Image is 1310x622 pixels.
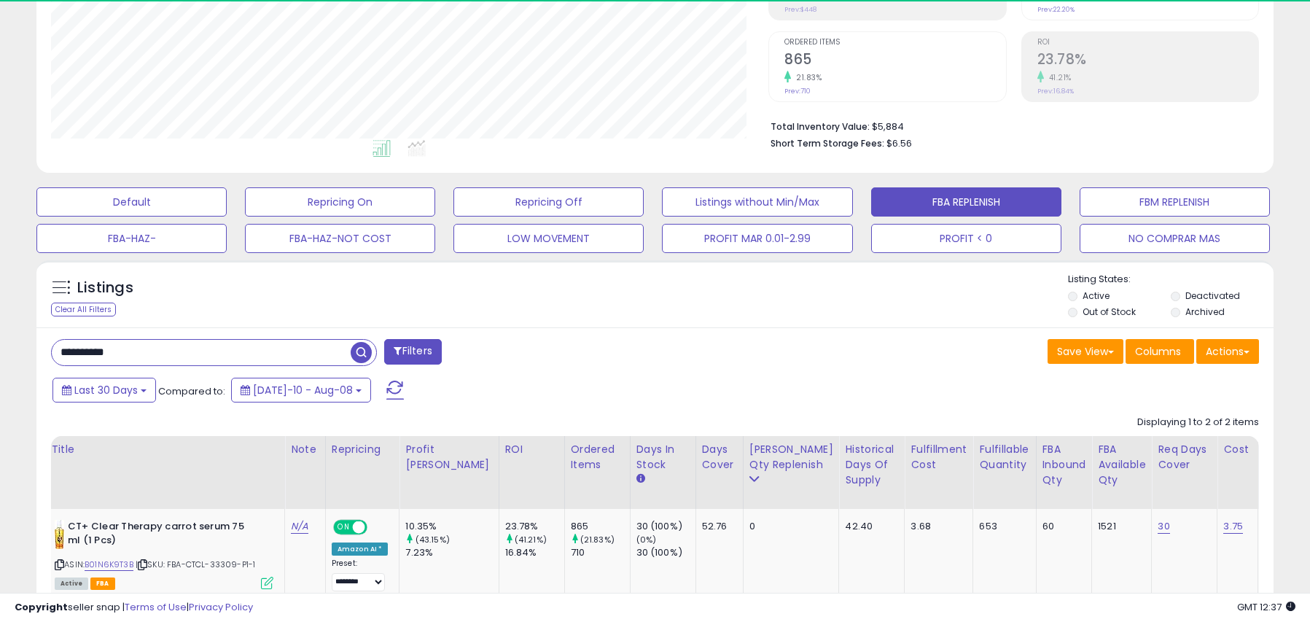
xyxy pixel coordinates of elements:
a: Privacy Policy [189,600,253,614]
a: B01N6K9T3B [85,559,133,571]
div: Fulfillment Cost [911,442,967,473]
span: Columns [1135,344,1181,359]
div: 1521 [1098,520,1140,533]
div: Repricing [332,442,394,457]
div: Displaying 1 to 2 of 2 items [1137,416,1259,429]
button: Repricing On [245,187,435,217]
h2: 23.78% [1037,51,1258,71]
span: ON [335,521,353,534]
p: Listing States: [1068,273,1274,287]
button: FBA-HAZ-NOT COST [245,224,435,253]
span: [DATE]-10 - Aug-08 [253,383,353,397]
a: 3.75 [1223,519,1243,534]
button: [DATE]-10 - Aug-08 [231,378,371,403]
label: Out of Stock [1083,306,1136,318]
a: 30 [1158,519,1169,534]
button: FBA-HAZ- [36,224,227,253]
span: FBA [90,578,115,590]
small: (41.21%) [515,534,547,545]
span: 2025-09-8 12:37 GMT [1237,600,1295,614]
div: FBA Available Qty [1098,442,1145,488]
div: 10.35% [405,520,498,533]
div: 16.84% [505,546,564,559]
div: 3.68 [911,520,962,533]
div: Historical Days Of Supply [845,442,898,488]
small: Prev: 16.84% [1037,87,1074,96]
div: 7.23% [405,546,498,559]
label: Archived [1185,306,1225,318]
div: 865 [571,520,630,533]
div: Days In Stock [636,442,690,473]
div: 710 [571,546,630,559]
button: Save View [1048,339,1123,364]
div: Amazon AI * [332,543,389,556]
small: Days In Stock. [636,473,645,486]
div: 23.78% [505,520,564,533]
div: Title [51,442,278,457]
li: $5,884 [771,117,1248,134]
small: Prev: 22.20% [1037,5,1075,14]
b: Total Inventory Value: [771,120,870,133]
small: (21.83%) [580,534,615,545]
div: [PERSON_NAME] Qty Replenish [749,442,833,473]
small: Prev: $448 [784,5,816,14]
div: Profit [PERSON_NAME] [405,442,492,473]
span: $6.56 [886,136,912,150]
small: (43.15%) [416,534,450,545]
div: 52.76 [702,520,732,533]
div: 30 (100%) [636,520,695,533]
label: Deactivated [1185,289,1240,302]
button: Listings without Min/Max [662,187,852,217]
div: 30 (100%) [636,546,695,559]
div: Clear All Filters [51,303,116,316]
div: ROI [505,442,558,457]
h5: Listings [77,278,133,298]
button: PROFIT MAR 0.01-2.99 [662,224,852,253]
button: Filters [384,339,441,365]
button: Columns [1126,339,1194,364]
button: Actions [1196,339,1259,364]
div: Req Days Cover [1158,442,1211,473]
th: Please note that this number is a calculation based on your required days of coverage and your ve... [743,436,839,509]
a: N/A [291,519,308,534]
div: FBA inbound Qty [1042,442,1086,488]
small: (0%) [636,534,657,545]
small: Prev: 710 [784,87,811,96]
span: Last 30 Days [74,383,138,397]
span: ROI [1037,39,1258,47]
span: Ordered Items [784,39,1005,47]
span: OFF [365,521,389,534]
div: seller snap | | [15,601,253,615]
button: PROFIT < 0 [871,224,1061,253]
b: Short Term Storage Fees: [771,137,884,149]
button: NO COMPRAR MAS [1080,224,1270,253]
span: All listings currently available for purchase on Amazon [55,578,88,590]
b: CT+ Clear Therapy carrot serum 75 ml (1 Pcs) [68,520,245,551]
label: Active [1083,289,1110,302]
div: 60 [1042,520,1081,533]
button: FBM REPLENISH [1080,187,1270,217]
span: Compared to: [158,384,225,398]
span: | SKU: FBA-CTCL-33309-P1-1 [136,559,255,570]
div: 0 [749,520,828,533]
button: Default [36,187,227,217]
button: LOW MOVEMENT [453,224,644,253]
div: Preset: [332,559,389,591]
button: Last 30 Days [52,378,156,403]
div: 42.40 [845,520,893,533]
button: FBA REPLENISH [871,187,1061,217]
button: Repricing Off [453,187,644,217]
small: 41.21% [1044,72,1072,83]
div: Cost [1223,442,1252,457]
div: 653 [979,520,1024,533]
div: Note [291,442,319,457]
a: Terms of Use [125,600,187,614]
img: 41jBs54JyUL._SL40_.jpg [55,520,64,549]
h2: 865 [784,51,1005,71]
div: Ordered Items [571,442,624,473]
div: Days Cover [702,442,737,473]
div: Fulfillable Quantity [979,442,1029,473]
div: ASIN: [55,520,273,588]
small: 21.83% [791,72,822,83]
strong: Copyright [15,600,68,614]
